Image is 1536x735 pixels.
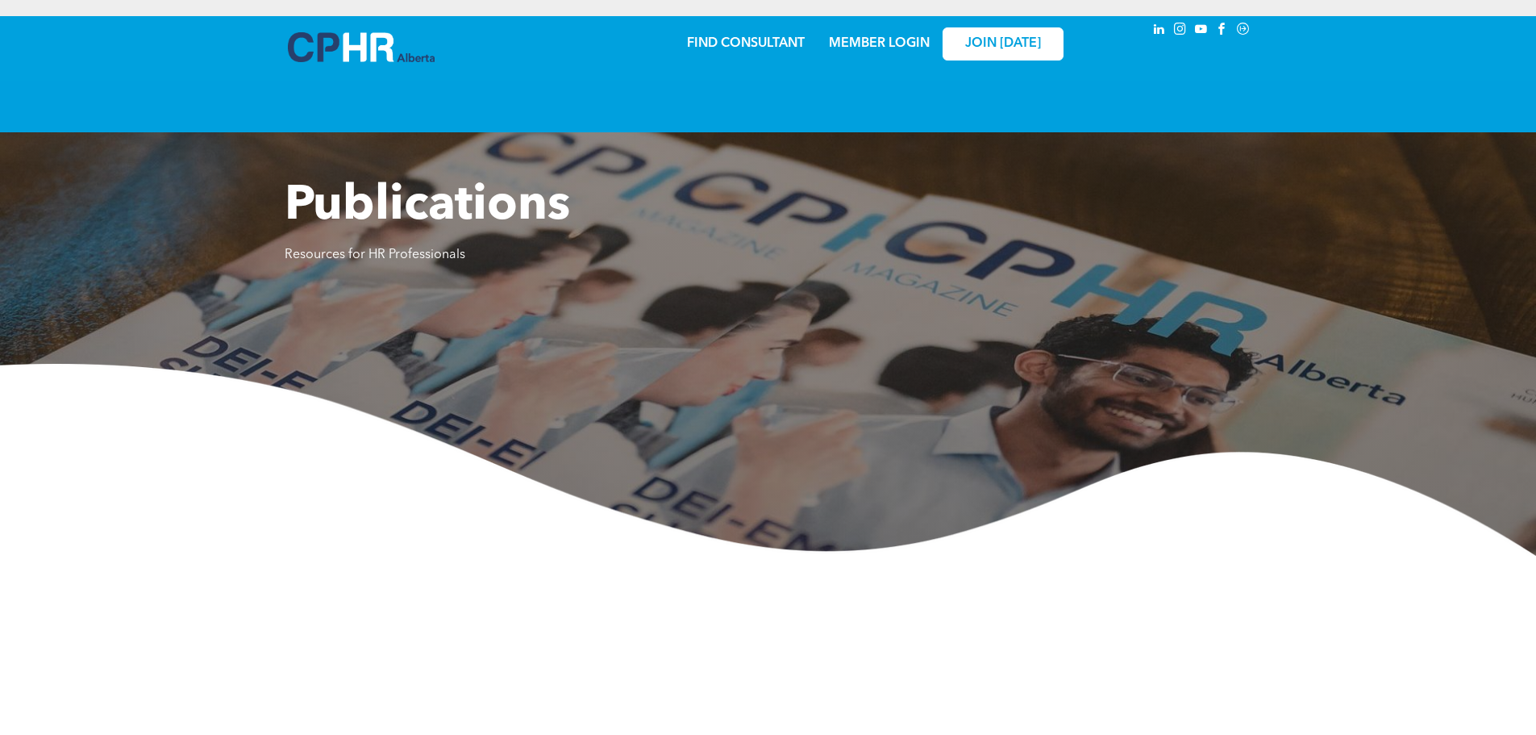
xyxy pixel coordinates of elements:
[965,36,1041,52] span: JOIN [DATE]
[943,27,1064,61] a: JOIN [DATE]
[1151,20,1168,42] a: linkedin
[285,182,570,231] span: Publications
[829,37,930,50] a: MEMBER LOGIN
[1172,20,1189,42] a: instagram
[687,37,805,50] a: FIND CONSULTANT
[288,32,435,62] img: A blue and white logo for cp alberta
[1234,20,1252,42] a: Social network
[285,248,465,261] span: Resources for HR Professionals
[1193,20,1210,42] a: youtube
[1213,20,1231,42] a: facebook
